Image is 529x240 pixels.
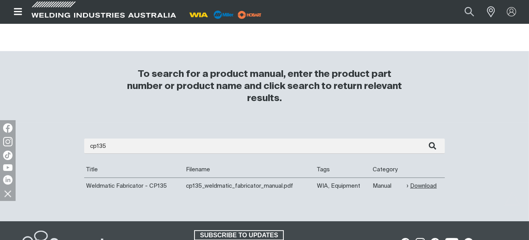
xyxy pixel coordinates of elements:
[407,181,437,190] a: Download
[84,162,184,178] th: Title
[84,178,184,194] td: Weldmatic Fabricator - CP135
[315,162,371,178] th: Tags
[446,3,483,21] input: Product name or item number...
[235,9,264,21] img: miller
[3,151,12,160] img: TikTok
[3,137,12,146] img: Instagram
[184,178,315,194] td: cp135_weldmatic_fabricator_manual.pdf
[123,68,406,105] h3: To search for a product manual, enter the product part number or product name and click search to...
[371,178,405,194] td: Manual
[235,12,264,18] a: miller
[3,164,12,171] img: YouTube
[84,139,445,154] input: Enter search...
[3,175,12,185] img: LinkedIn
[371,162,405,178] th: Category
[456,3,483,21] button: Search products
[3,123,12,133] img: Facebook
[504,191,521,209] button: Scroll to top
[1,187,14,200] img: hide socials
[184,162,315,178] th: Filename
[315,178,371,194] td: WIA, Equipment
